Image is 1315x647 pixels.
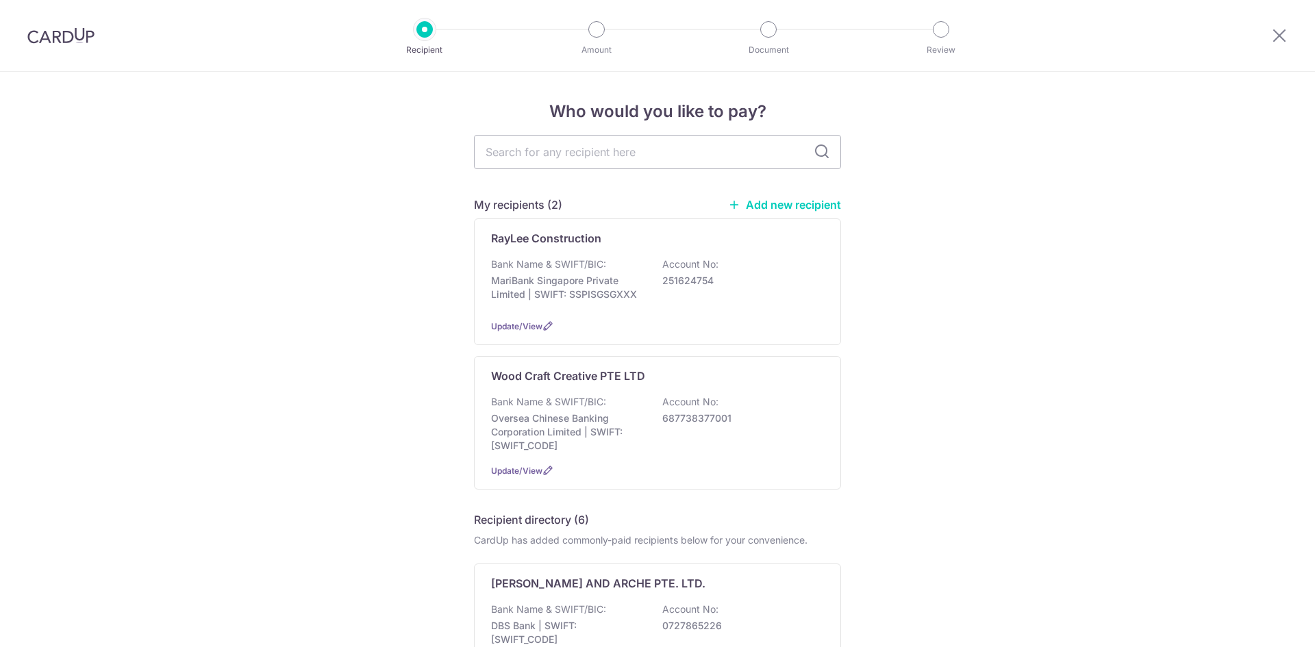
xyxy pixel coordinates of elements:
[662,274,816,288] p: 251624754
[491,575,705,592] p: [PERSON_NAME] AND ARCHE PTE. LTD.
[491,368,645,384] p: Wood Craft Creative PTE LTD
[491,602,606,616] p: Bank Name & SWIFT/BIC:
[718,43,819,57] p: Document
[491,257,606,271] p: Bank Name & SWIFT/BIC:
[1227,606,1301,640] iframe: Opens a widget where you can find more information
[491,395,606,409] p: Bank Name & SWIFT/BIC:
[474,99,841,124] h4: Who would you like to pay?
[728,198,841,212] a: Add new recipient
[662,619,816,633] p: 0727865226
[491,619,644,646] p: DBS Bank | SWIFT: [SWIFT_CODE]
[491,274,644,301] p: MariBank Singapore Private Limited | SWIFT: SSPISGSGXXX
[474,533,841,547] div: CardUp has added commonly-paid recipients below for your convenience.
[890,43,992,57] p: Review
[491,466,542,476] a: Update/View
[374,43,475,57] p: Recipient
[662,602,718,616] p: Account No:
[491,230,601,246] p: RayLee Construction
[546,43,647,57] p: Amount
[474,196,562,213] h5: My recipients (2)
[662,395,718,409] p: Account No:
[491,321,542,331] a: Update/View
[27,27,95,44] img: CardUp
[662,411,816,425] p: 687738377001
[474,135,841,169] input: Search for any recipient here
[491,411,644,453] p: Oversea Chinese Banking Corporation Limited | SWIFT: [SWIFT_CODE]
[474,511,589,528] h5: Recipient directory (6)
[662,257,718,271] p: Account No:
